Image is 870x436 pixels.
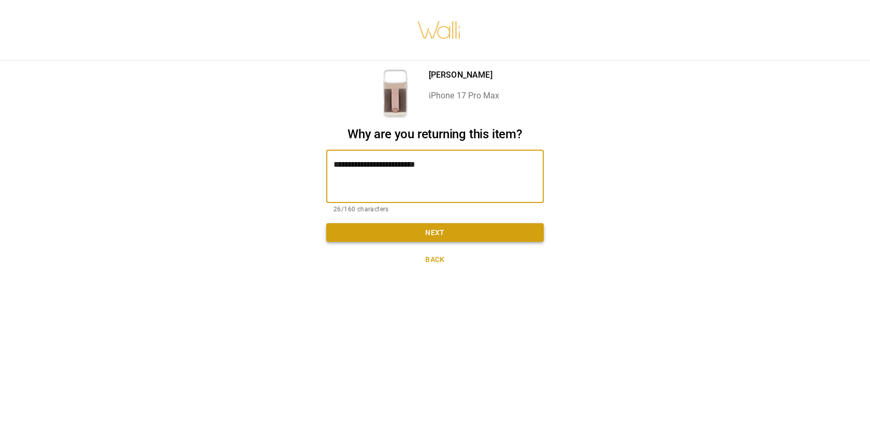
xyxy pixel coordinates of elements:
img: walli-inc.myshopify.com [417,8,461,52]
h2: Why are you returning this item? [326,127,544,142]
p: [PERSON_NAME] [429,69,500,81]
p: iPhone 17 Pro Max [429,90,500,102]
p: 26/160 characters [334,205,536,215]
button: Back [326,250,544,269]
button: Next [326,223,544,242]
